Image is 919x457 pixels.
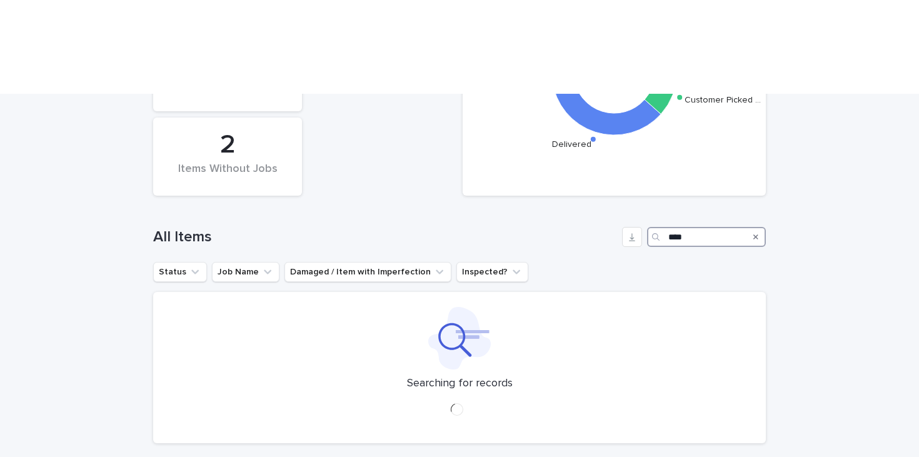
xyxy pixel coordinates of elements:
[456,262,528,282] button: Inspected?
[284,262,451,282] button: Damaged / Item with Imperfection
[685,95,761,104] text: Customer Picked …
[647,227,766,247] input: Search
[212,262,279,282] button: Job Name
[153,262,207,282] button: Status
[174,163,281,189] div: Items Without Jobs
[407,377,513,391] p: Searching for records
[552,140,591,149] text: Delivered
[174,129,281,161] div: 2
[153,228,617,246] h1: All Items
